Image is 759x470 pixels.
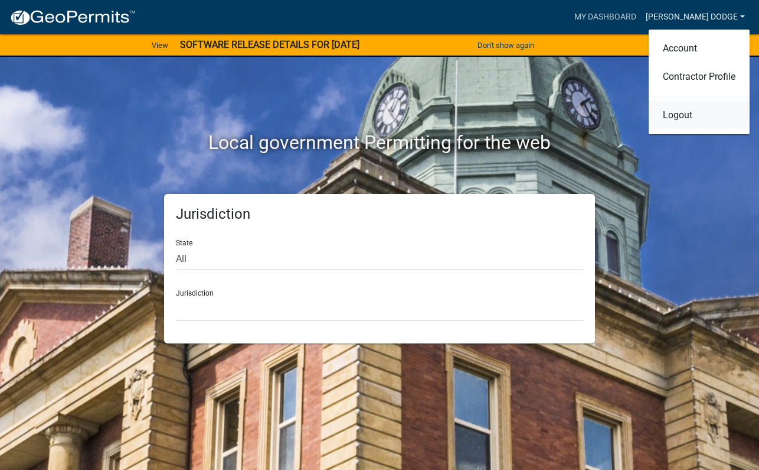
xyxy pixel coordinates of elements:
[473,35,539,55] button: Don't show again
[176,206,583,223] h5: Jurisdiction
[649,30,750,134] div: [PERSON_NAME] Dodge
[649,63,750,91] a: Contractor Profile
[52,131,707,154] h2: Local government Permitting for the web
[641,6,750,28] a: [PERSON_NAME] Dodge
[147,35,173,55] a: View
[180,39,359,50] strong: SOFTWARE RELEASE DETAILS FOR [DATE]
[570,6,641,28] a: My Dashboard
[649,101,750,129] a: Logout
[649,34,750,63] a: Account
